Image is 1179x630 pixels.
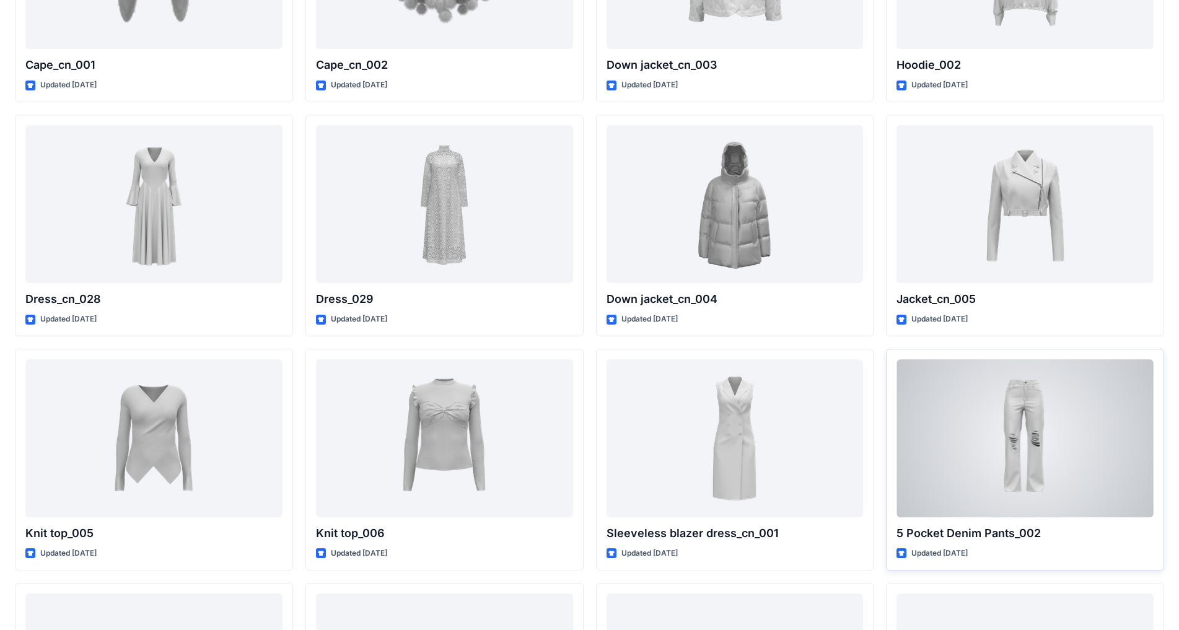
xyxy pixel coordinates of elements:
p: Down jacket_cn_004 [607,291,864,308]
p: Updated [DATE] [331,79,387,92]
p: Cape_cn_002 [316,56,573,74]
a: Jacket_cn_005 [896,125,1154,283]
a: Dress_cn_028 [25,125,283,283]
p: 5 Pocket Denim Pants_002 [896,525,1154,542]
p: Updated [DATE] [911,79,968,92]
p: Dress_029 [316,291,573,308]
p: Updated [DATE] [331,313,387,326]
p: Updated [DATE] [331,547,387,560]
p: Updated [DATE] [40,313,97,326]
p: Updated [DATE] [911,547,968,560]
a: Dress_029 [316,125,573,283]
p: Updated [DATE] [40,79,97,92]
a: Down jacket_cn_004 [607,125,864,283]
p: Updated [DATE] [911,313,968,326]
p: Knit top_006 [316,525,573,542]
p: Knit top_005 [25,525,283,542]
p: Cape_cn_001 [25,56,283,74]
a: Knit top_006 [316,359,573,517]
a: 5 Pocket Denim Pants_002 [896,359,1154,517]
p: Hoodie_002 [896,56,1154,74]
p: Sleeveless blazer dress_cn_001 [607,525,864,542]
p: Jacket_cn_005 [896,291,1154,308]
p: Down jacket_cn_003 [607,56,864,74]
p: Dress_cn_028 [25,291,283,308]
p: Updated [DATE] [621,79,678,92]
a: Knit top_005 [25,359,283,517]
p: Updated [DATE] [40,547,97,560]
p: Updated [DATE] [621,547,678,560]
p: Updated [DATE] [621,313,678,326]
a: Sleeveless blazer dress_cn_001 [607,359,864,517]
